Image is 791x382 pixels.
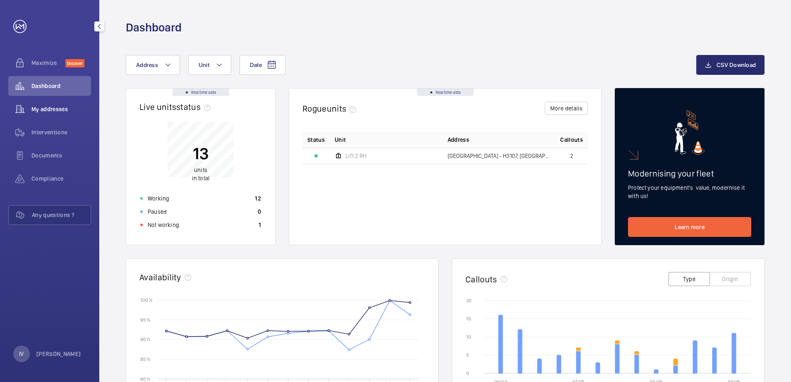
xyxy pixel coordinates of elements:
[192,166,209,182] p: in total
[139,272,181,282] h2: Availability
[675,110,705,155] img: marketing-card.svg
[255,194,261,203] p: 12
[465,274,497,284] h2: Callouts
[199,62,209,68] span: Unit
[307,136,325,144] p: Status
[140,356,151,362] text: 85 %
[466,334,471,340] text: 10
[628,184,751,200] p: Protect your equipment's value, modernise it with us!
[176,102,214,112] span: status
[259,221,261,229] p: 1
[19,350,24,358] p: IV
[140,317,151,322] text: 95 %
[31,59,65,67] span: Maximize
[327,103,360,114] span: units
[148,221,179,229] p: Not working
[31,174,91,183] span: Compliance
[250,62,262,68] span: Date
[466,352,469,358] text: 5
[32,211,91,219] span: Any questions ?
[448,153,551,159] span: [GEOGRAPHIC_DATA] - H3107, [GEOGRAPHIC_DATA], [STREET_ADDRESS][PERSON_NAME]
[140,297,153,303] text: 100 %
[335,136,346,144] span: Unit
[710,272,751,286] button: Origin
[717,62,756,68] span: CSV Download
[417,88,474,96] div: Real time data
[302,103,360,114] h2: Rogue
[140,337,151,342] text: 90 %
[448,136,469,144] span: Address
[173,88,229,96] div: Real time data
[570,153,573,159] span: 2
[126,55,180,75] button: Address
[192,143,209,164] p: 13
[466,298,472,303] text: 20
[696,55,765,75] button: CSV Download
[628,168,751,179] h2: Modernising your fleet
[148,194,169,203] p: Working
[560,136,583,144] span: Callouts
[148,208,167,216] p: Paused
[628,217,751,237] a: Learn more
[669,272,710,286] button: Type
[126,20,182,35] h1: Dashboard
[545,102,588,115] button: More details
[31,128,91,136] span: Interventions
[258,208,261,216] p: 0
[31,105,91,113] span: My addresses
[345,153,367,159] span: Lift 2 RH
[194,167,207,173] span: units
[140,376,151,382] text: 80 %
[65,59,84,67] span: Discover
[188,55,231,75] button: Unit
[139,102,214,112] h2: Live units
[31,82,91,90] span: Dashboard
[136,62,158,68] span: Address
[466,370,469,376] text: 0
[31,151,91,160] span: Documents
[36,350,81,358] p: [PERSON_NAME]
[466,316,471,322] text: 15
[240,55,285,75] button: Date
